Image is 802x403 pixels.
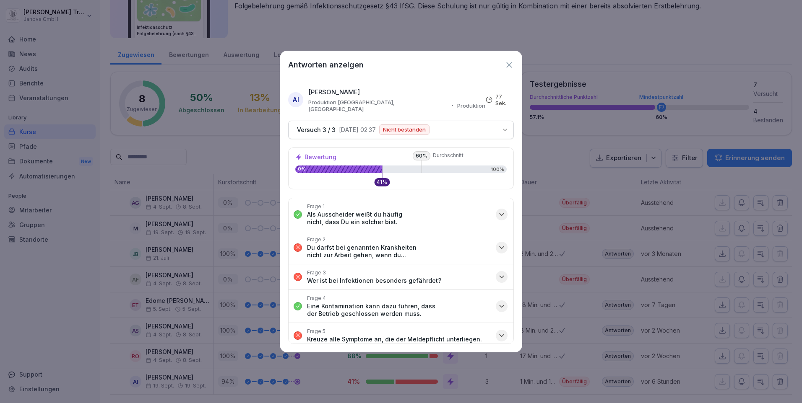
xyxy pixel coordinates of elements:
[307,302,491,318] p: Eine Kontamination kann dazu führen, dass der Betrieb geschlossen werden muss.
[307,277,441,284] p: Wer ist bei Infektionen besonders gefährdet?
[305,154,336,160] p: Bewertung
[495,93,514,106] p: 77 Sek.
[307,269,326,276] p: Frage 3
[307,244,491,259] p: Du darfst bei genannten Krankheiten nicht zur Arbeit gehen, wenn du...
[297,126,336,134] p: Versuch 3 / 3
[307,295,326,302] p: Frage 4
[457,102,485,109] p: Produktion
[288,59,364,70] h1: Antworten anzeigen
[307,328,325,335] p: Frage 5
[308,88,360,97] p: [PERSON_NAME]
[295,167,382,171] p: 0%
[307,211,491,226] p: Als Ausscheider weißt du häufig nicht, dass Du ein solcher bist.
[288,92,303,107] div: AI
[339,127,376,133] p: [DATE] 02:37
[289,198,513,231] button: Frage 1Als Ausscheider weißt du häufig nicht, dass Du ein solcher bist.
[413,151,430,160] p: 60 %
[289,323,513,348] button: Frage 5Kreuze alle Symptome an, die der Meldepflicht unterliegen.
[289,231,513,264] button: Frage 2Du darfst bei genannten Krankheiten nicht zur Arbeit gehen, wenn du...
[377,180,387,185] p: 41 %
[433,152,483,159] span: Durchschnitt
[383,127,426,132] p: Nicht bestanden
[289,290,513,323] button: Frage 4Eine Kontamination kann dazu führen, dass der Betrieb geschlossen werden muss.
[491,167,504,172] p: 100%
[308,99,448,112] p: Produktion [GEOGRAPHIC_DATA], [GEOGRAPHIC_DATA]
[307,203,325,210] p: Frage 1
[307,336,482,343] p: Kreuze alle Symptome an, die der Meldepflicht unterliegen.
[289,264,513,289] button: Frage 3Wer ist bei Infektionen besonders gefährdet?
[307,236,325,243] p: Frage 2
